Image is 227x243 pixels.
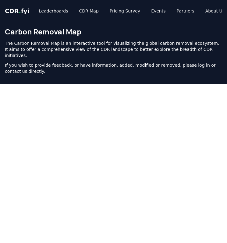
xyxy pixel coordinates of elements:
[19,7,21,15] span: .
[5,7,29,15] a: CDR.fyi
[74,5,104,16] a: CDR Map
[5,62,222,74] p: If you wish to provide feedback, or have information, added, modified or removed, please log in o...
[5,7,29,15] span: CDR fyi
[172,5,199,16] a: Partners
[5,27,222,37] h1: Carbon Removal Map
[5,40,222,58] p: The Carbon Removal Map is an interactive tool for visualizing the global carbon removal ecosystem...
[105,5,145,16] a: Pricing Survey
[34,5,73,16] a: Leaderboards
[146,5,170,16] a: Events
